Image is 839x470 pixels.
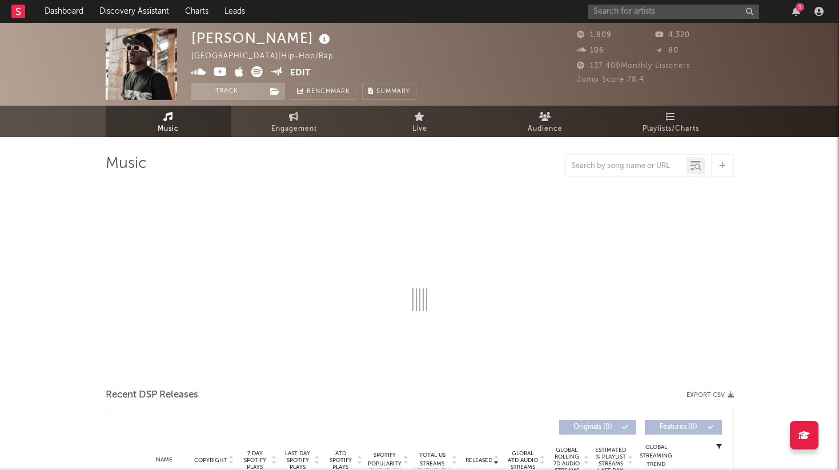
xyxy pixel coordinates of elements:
span: 4,320 [655,31,690,39]
input: Search for artists [588,5,759,19]
span: Music [158,122,179,136]
a: Live [357,106,483,137]
span: Total US Streams [414,451,451,468]
a: Audience [483,106,608,137]
span: Engagement [271,122,317,136]
button: Features(0) [645,420,722,435]
a: Benchmark [291,83,356,100]
span: Playlists/Charts [643,122,699,136]
span: Released [465,457,492,464]
button: Edit [290,66,311,81]
div: Name [140,456,188,464]
button: Export CSV [687,392,734,399]
input: Search by song name or URL [566,162,687,171]
span: Originals ( 0 ) [567,424,619,431]
span: Audience [528,122,563,136]
button: Track [191,83,263,100]
span: Jump Score: 78.4 [577,76,644,83]
span: Recent DSP Releases [106,388,198,402]
div: [GEOGRAPHIC_DATA] | Hip-Hop/Rap [191,50,347,63]
span: Live [412,122,427,136]
span: Spotify Popularity [368,451,402,468]
span: 137,409 Monthly Listeners [577,62,691,70]
span: 106 [577,47,604,54]
button: Summary [362,83,416,100]
span: Copyright [194,457,227,464]
a: Playlists/Charts [608,106,734,137]
span: Features ( 0 ) [652,424,705,431]
div: 3 [796,3,804,11]
span: 80 [655,47,679,54]
a: Engagement [231,106,357,137]
span: Summary [376,89,410,95]
span: Benchmark [307,85,350,99]
span: 1,809 [577,31,612,39]
button: 3 [792,7,800,16]
button: Originals(0) [559,420,636,435]
a: Music [106,106,231,137]
div: [PERSON_NAME] [191,29,333,47]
